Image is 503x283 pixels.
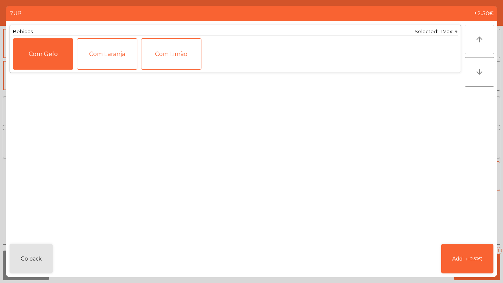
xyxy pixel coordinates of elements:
[77,38,137,70] div: Com Laranja
[475,35,484,44] i: arrow_upward
[475,67,484,76] i: arrow_downward
[141,38,201,70] div: Com Limão
[452,255,462,263] span: Add
[474,10,493,17] span: +2.50€
[465,25,494,54] button: arrow_upward
[10,244,53,273] button: Go back
[466,256,482,262] span: (+2.50€)
[443,29,458,34] span: Max: 9
[10,10,21,17] span: 7UP
[13,38,73,70] div: Com Gelo
[465,57,494,87] button: arrow_downward
[13,28,33,35] div: Bebidas
[415,29,443,34] span: Selected: 1
[441,244,493,273] button: Add(+2.50€)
